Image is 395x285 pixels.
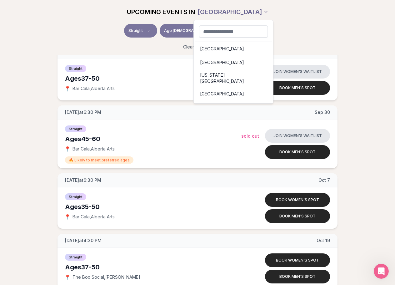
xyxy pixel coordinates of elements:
div: [GEOGRAPHIC_DATA] [195,42,272,56]
div: [GEOGRAPHIC_DATA] [195,56,272,69]
div: [GEOGRAPHIC_DATA] [195,87,272,101]
iframe: Intercom live chat [374,264,389,279]
div: [US_STATE], D.C. [195,101,272,115]
div: [US_STATE][GEOGRAPHIC_DATA] [195,69,272,87]
div: [GEOGRAPHIC_DATA] [193,20,273,104]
